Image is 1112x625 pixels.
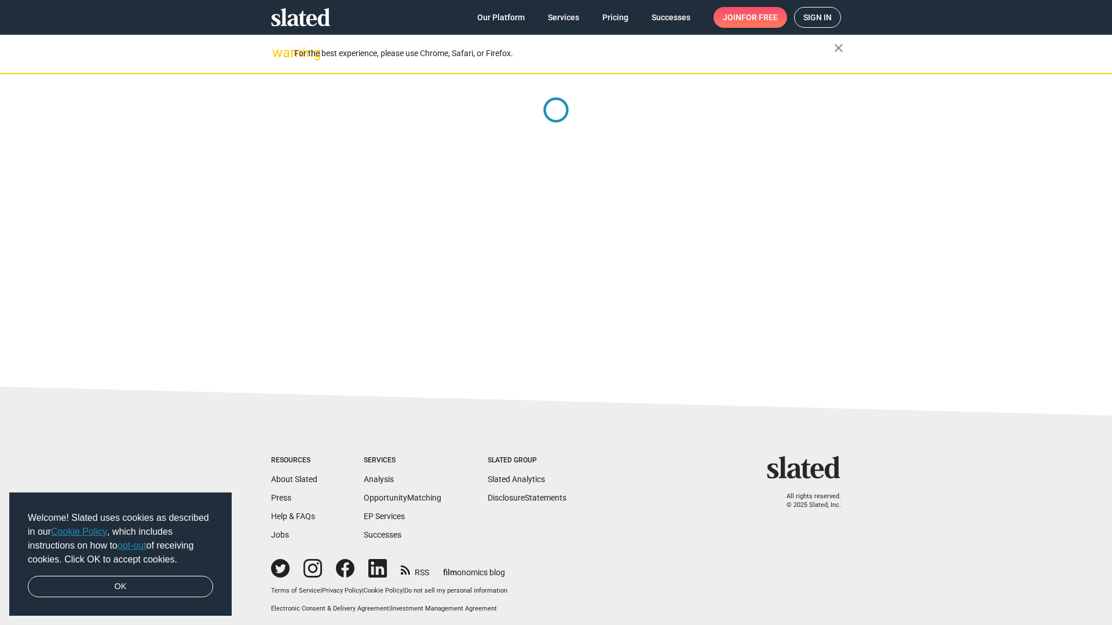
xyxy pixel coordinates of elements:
[443,558,505,578] a: filmonomics blog
[593,7,638,28] a: Pricing
[832,41,846,55] mat-icon: close
[602,7,628,28] span: Pricing
[364,512,405,521] a: EP Services
[391,605,497,612] a: Investment Management Agreement
[364,456,441,465] div: Services
[28,511,213,567] span: Welcome! Slated uses cookies as described in our , which includes instructions on how to of recei...
[9,492,232,616] div: cookieconsent
[741,7,778,28] span: for free
[28,576,213,598] a: dismiss cookie message
[774,492,841,509] p: All rights reserved. © 2025 Slated, Inc.
[271,456,317,465] div: Resources
[488,493,566,502] a: DisclosureStatements
[322,587,362,594] a: Privacy Policy
[401,560,429,578] a: RSS
[271,530,289,539] a: Jobs
[714,7,787,28] a: Joinfor free
[362,587,364,594] span: |
[389,605,391,612] span: |
[488,475,545,484] a: Slated Analytics
[51,527,107,536] a: Cookie Policy
[794,7,841,28] a: Sign in
[803,8,832,27] span: Sign in
[539,7,588,28] a: Services
[652,7,690,28] span: Successes
[271,475,317,484] a: About Slated
[271,605,389,612] a: Electronic Consent & Delivery Agreement
[271,512,315,521] a: Help & FAQs
[443,568,457,577] span: film
[468,7,534,28] a: Our Platform
[364,475,394,484] a: Analysis
[364,587,403,594] a: Cookie Policy
[364,493,441,502] a: OpportunityMatching
[271,587,320,594] a: Terms of Service
[271,493,291,502] a: Press
[404,587,507,595] button: Do not sell my personal information
[294,46,834,61] div: For the best experience, please use Chrome, Safari, or Firefox.
[320,587,322,594] span: |
[118,541,147,550] a: opt-out
[488,456,566,465] div: Slated Group
[477,7,525,28] span: Our Platform
[364,530,401,539] a: Successes
[403,587,404,594] span: |
[723,7,778,28] span: Join
[272,46,286,60] mat-icon: warning
[642,7,700,28] a: Successes
[548,7,579,28] span: Services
